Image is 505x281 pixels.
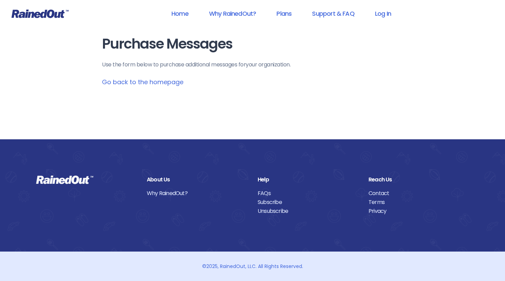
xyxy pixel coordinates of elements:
[368,175,469,184] div: Reach Us
[102,36,403,52] h1: Purchase Messages
[258,207,358,216] a: Unsubscribe
[268,6,300,21] a: Plans
[102,61,403,69] p: Use the form below to purchase additional messages for your organization .
[258,175,358,184] div: Help
[366,6,400,21] a: Log In
[303,6,363,21] a: Support & FAQ
[200,6,265,21] a: Why RainedOut?
[147,175,247,184] div: About Us
[147,189,247,198] a: Why RainedOut?
[258,198,358,207] a: Subscribe
[102,78,183,86] a: Go back to the homepage
[163,6,197,21] a: Home
[368,198,469,207] a: Terms
[368,207,469,216] a: Privacy
[258,189,358,198] a: FAQs
[368,189,469,198] a: Contact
